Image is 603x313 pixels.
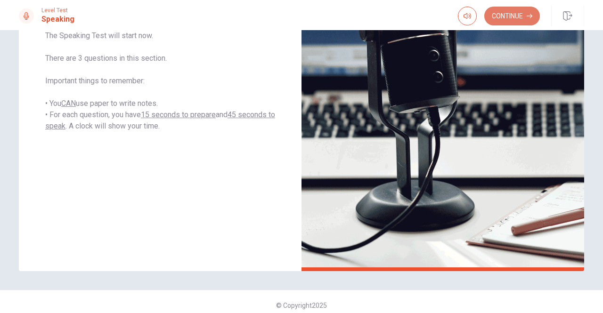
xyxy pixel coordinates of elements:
[41,14,74,25] h1: Speaking
[141,110,216,119] u: 15 seconds to prepare
[41,7,74,14] span: Level Test
[45,30,275,132] span: The Speaking Test will start now. There are 3 questions in this section. Important things to reme...
[61,99,76,108] u: CAN
[484,7,540,25] button: Continue
[276,302,327,309] span: © Copyright 2025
